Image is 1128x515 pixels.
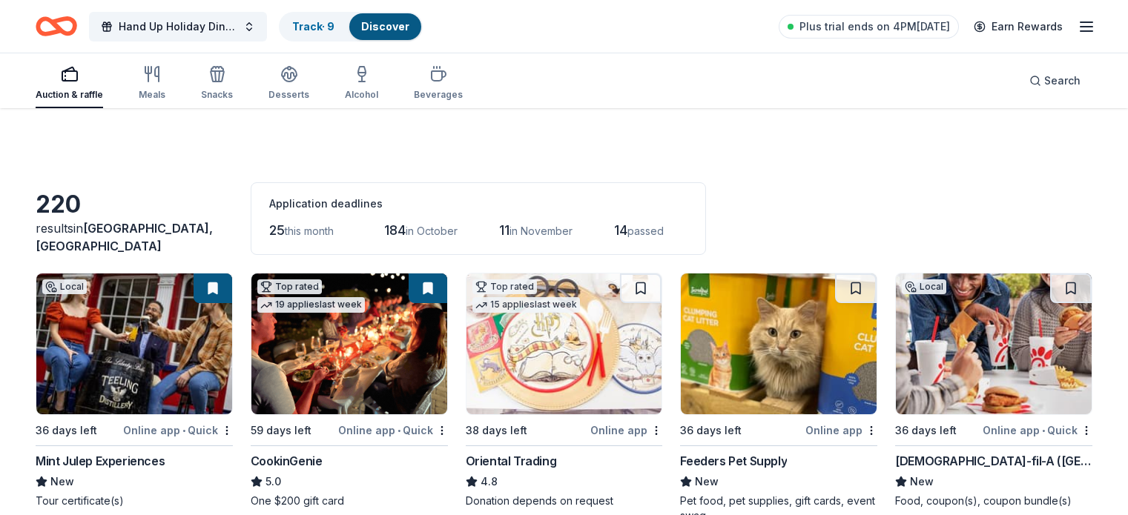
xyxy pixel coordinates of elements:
[895,452,1092,470] div: [DEMOGRAPHIC_DATA]-fil-A ([GEOGRAPHIC_DATA])
[895,273,1092,508] a: Image for Chick-fil-A (Louisville)Local36 days leftOnline app•Quick[DEMOGRAPHIC_DATA]-fil-A ([GEO...
[265,473,281,491] span: 5.0
[251,494,448,508] div: One $200 gift card
[509,225,573,237] span: in November
[695,473,719,491] span: New
[36,422,97,439] div: 36 days left
[201,59,233,108] button: Snacks
[983,421,1092,439] div: Online app Quick
[182,425,185,436] span: •
[414,89,463,101] div: Beverages
[805,421,877,439] div: Online app
[89,12,267,41] button: Hand Up Holiday Dinner and Auction
[269,195,687,213] div: Application deadlines
[466,494,663,508] div: Donation depends on request
[285,225,334,237] span: this month
[201,89,233,101] div: Snacks
[251,273,447,414] img: Image for CookinGenie
[279,12,423,41] button: Track· 9Discover
[799,18,950,36] span: Plus trial ends on 4PM[DATE]
[466,422,527,439] div: 38 days left
[590,421,662,439] div: Online app
[406,225,458,237] span: in October
[398,425,400,436] span: •
[499,222,509,238] span: 11
[1017,66,1092,96] button: Search
[36,9,77,44] a: Home
[251,452,323,470] div: CookinGenie
[466,273,663,508] a: Image for Oriental TradingTop rated15 applieslast week38 days leftOnline appOriental Trading4.8Do...
[384,222,406,238] span: 184
[965,13,1072,40] a: Earn Rewards
[466,452,557,470] div: Oriental Trading
[481,473,498,491] span: 4.8
[139,89,165,101] div: Meals
[345,59,378,108] button: Alcohol
[895,422,957,439] div: 36 days left
[269,222,285,238] span: 25
[36,452,165,470] div: Mint Julep Experiences
[42,279,87,294] div: Local
[251,273,448,508] a: Image for CookinGenieTop rated19 applieslast week59 days leftOnline app•QuickCookinGenie5.0One $2...
[36,221,213,253] span: in
[50,473,74,491] span: New
[36,494,233,508] div: Tour certificate(s)
[292,20,334,33] a: Track· 9
[614,222,627,238] span: 14
[251,422,311,439] div: 59 days left
[681,273,877,414] img: Image for Feeders Pet Supply
[902,279,946,294] div: Local
[123,421,233,439] div: Online app Quick
[896,273,1092,414] img: Image for Chick-fil-A (Louisville)
[268,89,309,101] div: Desserts
[36,221,213,253] span: [GEOGRAPHIC_DATA], [GEOGRAPHIC_DATA]
[472,297,580,313] div: 15 applies last week
[257,279,322,294] div: Top rated
[36,219,233,255] div: results
[361,20,409,33] a: Discover
[466,273,662,414] img: Image for Oriental Trading
[414,59,463,108] button: Beverages
[680,422,742,439] div: 36 days left
[119,18,237,36] span: Hand Up Holiday Dinner and Auction
[345,89,378,101] div: Alcohol
[680,452,787,470] div: Feeders Pet Supply
[338,421,448,439] div: Online app Quick
[36,273,233,508] a: Image for Mint Julep ExperiencesLocal36 days leftOnline app•QuickMint Julep ExperiencesNewTour ce...
[36,190,233,219] div: 220
[910,473,934,491] span: New
[1044,72,1081,90] span: Search
[36,273,232,414] img: Image for Mint Julep Experiences
[627,225,664,237] span: passed
[36,59,103,108] button: Auction & raffle
[257,297,365,313] div: 19 applies last week
[1042,425,1045,436] span: •
[895,494,1092,508] div: Food, coupon(s), coupon bundle(s)
[268,59,309,108] button: Desserts
[779,15,959,39] a: Plus trial ends on 4PM[DATE]
[36,89,103,101] div: Auction & raffle
[472,279,537,294] div: Top rated
[139,59,165,108] button: Meals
